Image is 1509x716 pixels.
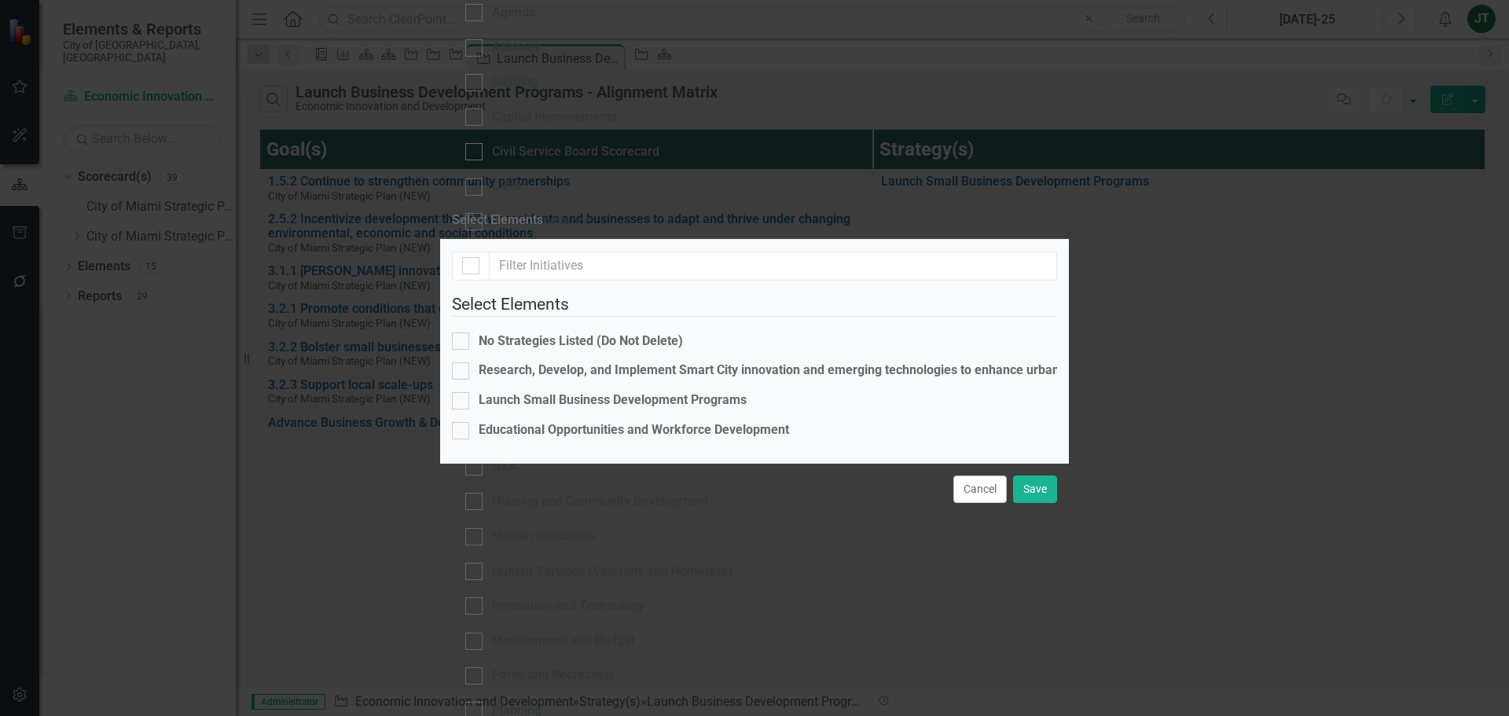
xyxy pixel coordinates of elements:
button: Cancel [953,475,1007,503]
input: Filter Initiatives [489,252,1057,281]
button: Save [1013,475,1057,503]
legend: Select Elements [452,292,1057,317]
div: Select Elements [452,213,543,227]
div: No Strategies Listed (Do Not Delete) [479,332,683,351]
div: Educational Opportunities and Workforce Development [479,421,789,439]
div: Launch Small Business Development Programs [479,391,747,409]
